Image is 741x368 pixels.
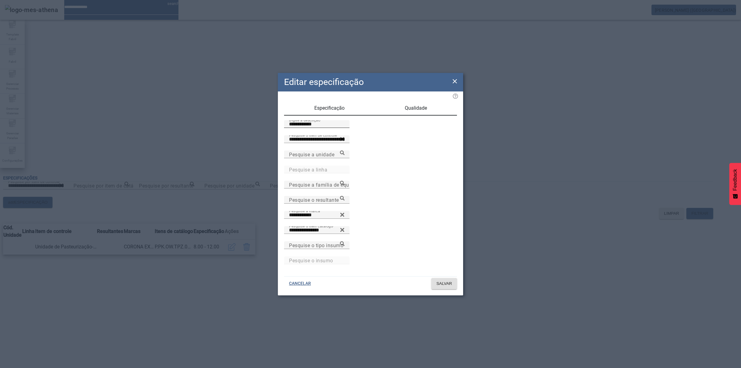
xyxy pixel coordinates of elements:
[284,278,316,289] button: CANCELAR
[289,209,320,213] mat-label: Pesquise a marca
[405,106,427,111] span: Qualidade
[289,118,320,122] mat-label: Digite a descrição
[289,257,333,263] mat-label: Pesquise o insumo
[289,197,339,203] mat-label: Pesquise o resultante
[732,169,738,191] span: Feedback
[289,181,345,188] input: Number
[289,167,327,172] mat-label: Pesquise a linha
[289,133,337,137] mat-label: Pesquise o item de controle
[289,136,345,143] input: Number
[289,196,345,204] input: Number
[289,182,371,188] mat-label: Pesquise a família de equipamento
[289,281,311,287] span: CANCELAR
[289,166,345,173] input: Number
[289,226,345,234] input: Number
[289,242,343,248] mat-label: Pesquise o tipo insumo
[314,106,345,111] span: Especificação
[289,242,345,249] input: Number
[729,163,741,205] button: Feedback - Mostrar pesquisa
[289,257,345,264] input: Number
[284,75,364,89] h2: Editar especificação
[436,281,452,287] span: SALVAR
[289,211,345,219] input: Number
[289,224,333,228] mat-label: Pesquise o item catálogo
[431,278,457,289] button: SALVAR
[289,151,345,158] input: Number
[289,151,334,157] mat-label: Pesquise a unidade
